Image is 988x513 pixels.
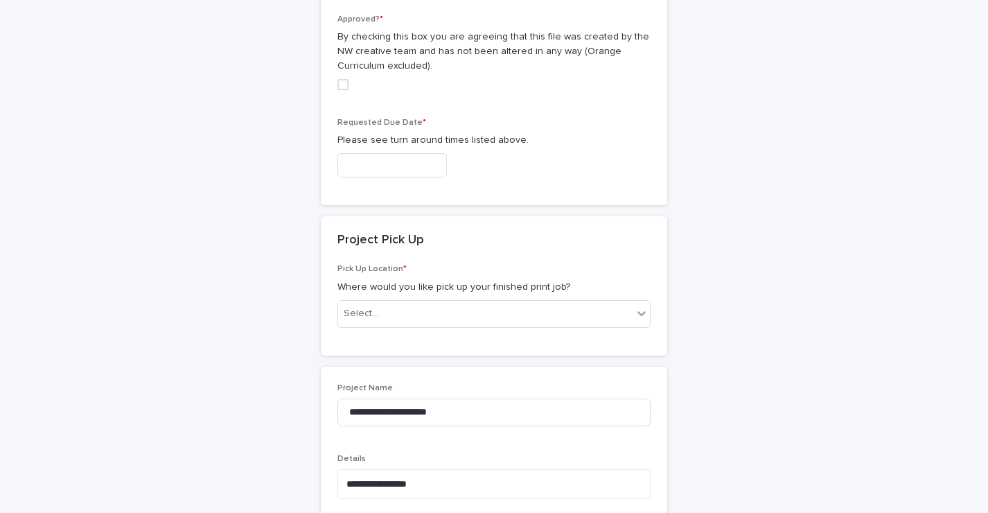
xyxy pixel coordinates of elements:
[337,384,393,392] span: Project Name
[337,455,366,463] span: Details
[337,265,407,273] span: Pick Up Location
[337,280,651,295] p: Where would you like pick up your finished print job?
[337,119,426,127] span: Requested Due Date
[337,30,651,73] p: By checking this box you are agreeing that this file was created by the NW creative team and has ...
[337,233,424,248] h2: Project Pick Up
[337,15,383,24] span: Approved?
[337,133,651,148] p: Please see turn around times listed above.
[344,306,378,321] div: Select...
